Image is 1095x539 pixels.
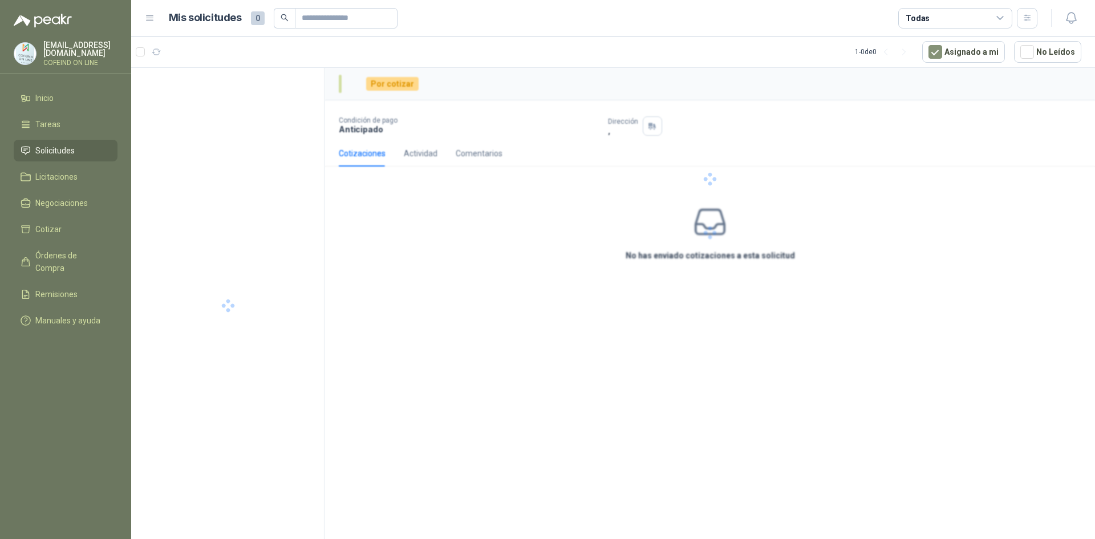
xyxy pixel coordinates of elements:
a: Cotizar [14,218,117,240]
span: 0 [251,11,265,25]
a: Manuales y ayuda [14,310,117,331]
span: Inicio [35,92,54,104]
span: Manuales y ayuda [35,314,100,327]
a: Tareas [14,114,117,135]
h1: Mis solicitudes [169,10,242,26]
span: Órdenes de Compra [35,249,107,274]
img: Company Logo [14,43,36,64]
span: search [281,14,289,22]
a: Órdenes de Compra [14,245,117,279]
button: No Leídos [1014,41,1081,63]
button: Asignado a mi [922,41,1005,63]
span: Tareas [35,118,60,131]
a: Solicitudes [14,140,117,161]
a: Remisiones [14,283,117,305]
span: Negociaciones [35,197,88,209]
span: Solicitudes [35,144,75,157]
span: Cotizar [35,223,62,236]
a: Negociaciones [14,192,117,214]
p: COFEIND ON LINE [43,59,117,66]
span: Remisiones [35,288,78,301]
div: 1 - 0 de 0 [855,43,913,61]
a: Licitaciones [14,166,117,188]
span: Licitaciones [35,171,78,183]
div: Todas [906,12,930,25]
p: [EMAIL_ADDRESS][DOMAIN_NAME] [43,41,117,57]
a: Inicio [14,87,117,109]
img: Logo peakr [14,14,72,27]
